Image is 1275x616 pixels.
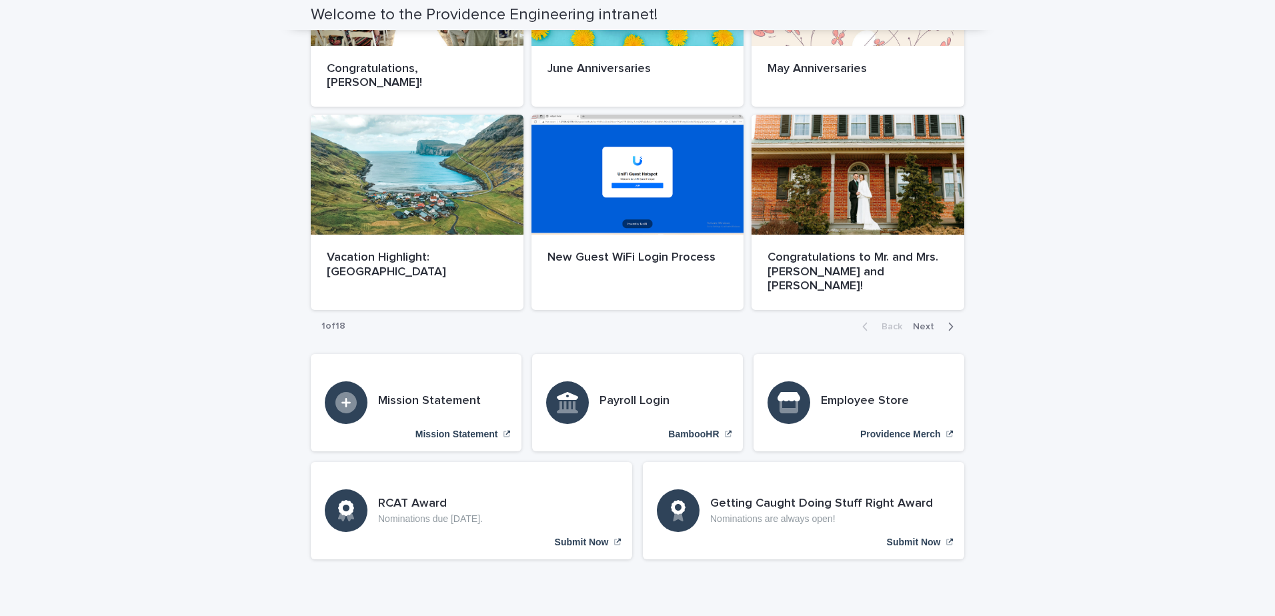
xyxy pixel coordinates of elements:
p: Nominations due [DATE]. [378,513,483,525]
p: BambooHR [668,429,719,440]
a: Submit Now [643,462,964,559]
p: Congratulations, [PERSON_NAME]! [327,62,507,91]
h3: Payroll Login [599,394,670,409]
h3: RCAT Award [378,497,483,511]
h3: Getting Caught Doing Stuff Right Award [710,497,933,511]
p: Submit Now [887,537,941,548]
a: Mission Statement [311,354,521,451]
p: Nominations are always open! [710,513,933,525]
p: Mission Statement [415,429,498,440]
a: New Guest WiFi Login Process [531,115,744,310]
button: Next [908,321,964,333]
a: Congratulations to Mr. and Mrs. [PERSON_NAME] and [PERSON_NAME]! [752,115,964,310]
p: Submit Now [555,537,609,548]
a: Providence Merch [754,354,964,451]
button: Back [852,321,908,333]
h2: Welcome to the Providence Engineering intranet! [311,5,658,25]
p: Vacation Highlight: [GEOGRAPHIC_DATA] [327,251,507,279]
a: Submit Now [311,462,632,559]
h3: Employee Store [821,394,909,409]
span: Next [913,322,942,331]
p: 1 of 18 [311,310,356,343]
h3: Mission Statement [378,394,481,409]
p: June Anniversaries [547,62,728,77]
a: BambooHR [532,354,743,451]
p: May Anniversaries [768,62,948,77]
p: Congratulations to Mr. and Mrs. [PERSON_NAME] and [PERSON_NAME]! [768,251,948,294]
span: Back [874,322,902,331]
p: New Guest WiFi Login Process [547,251,728,265]
p: Providence Merch [860,429,941,440]
a: Vacation Highlight: [GEOGRAPHIC_DATA] [311,115,523,310]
